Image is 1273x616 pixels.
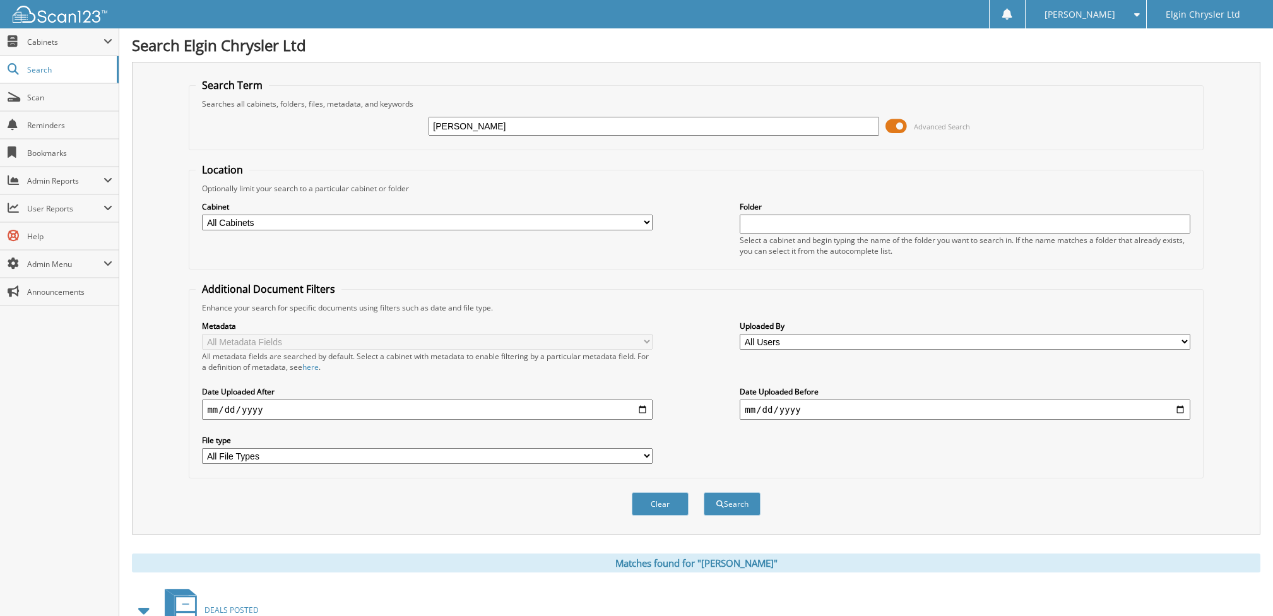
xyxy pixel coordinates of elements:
legend: Additional Document Filters [196,282,341,296]
span: Bookmarks [27,148,112,158]
div: Optionally limit your search to a particular cabinet or folder [196,183,1196,194]
legend: Location [196,163,249,177]
div: All metadata fields are searched by default. Select a cabinet with metadata to enable filtering b... [202,351,652,372]
span: Cabinets [27,37,104,47]
input: start [202,400,652,420]
img: scan123-logo-white.svg [13,6,107,23]
span: User Reports [27,203,104,214]
span: Reminders [27,120,112,131]
a: here [302,362,319,372]
span: Help [27,231,112,242]
input: end [740,400,1190,420]
legend: Search Term [196,78,269,92]
span: Admin Menu [27,259,104,269]
span: DEALS POSTED [204,605,259,615]
span: Search [27,64,110,75]
div: Searches all cabinets, folders, files, metadata, and keywords [196,98,1196,109]
label: Uploaded By [740,321,1190,331]
label: Metadata [202,321,652,331]
label: Date Uploaded Before [740,386,1190,397]
label: File type [202,435,652,446]
button: Clear [632,492,689,516]
div: Matches found for "[PERSON_NAME]" [132,554,1260,572]
span: Elgin Chrysler Ltd [1166,11,1240,18]
div: Enhance your search for specific documents using filters such as date and file type. [196,302,1196,313]
span: Announcements [27,287,112,297]
span: Advanced Search [914,122,970,131]
label: Date Uploaded After [202,386,652,397]
span: [PERSON_NAME] [1045,11,1115,18]
button: Search [704,492,761,516]
div: Select a cabinet and begin typing the name of the folder you want to search in. If the name match... [740,235,1190,256]
label: Folder [740,201,1190,212]
span: Scan [27,92,112,103]
h1: Search Elgin Chrysler Ltd [132,35,1260,56]
span: Admin Reports [27,175,104,186]
label: Cabinet [202,201,652,212]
